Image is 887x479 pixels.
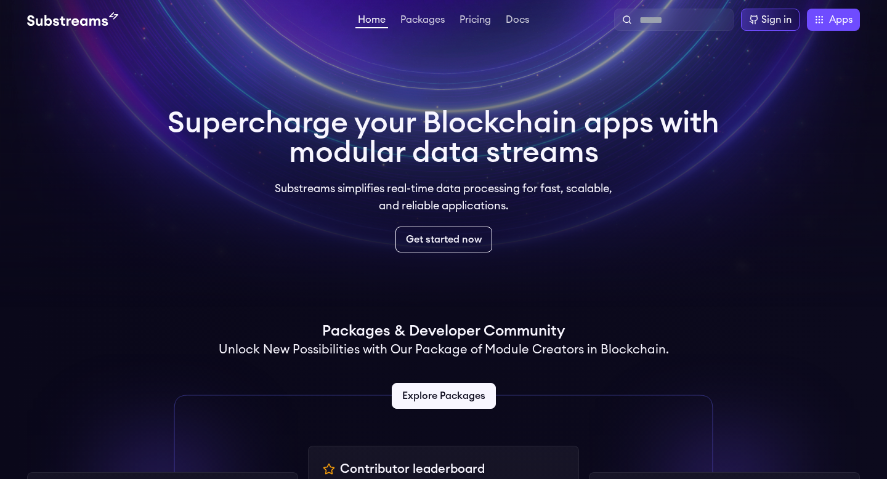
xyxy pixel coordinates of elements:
img: Substream's logo [27,12,118,27]
a: Packages [398,15,447,27]
span: Apps [829,12,853,27]
h2: Unlock New Possibilities with Our Package of Module Creators in Blockchain. [219,341,669,358]
a: Pricing [457,15,493,27]
h1: Supercharge your Blockchain apps with modular data streams [168,108,719,167]
div: Sign in [761,12,792,27]
h1: Packages & Developer Community [322,321,565,341]
a: Docs [503,15,532,27]
a: Get started now [395,227,492,252]
p: Substreams simplifies real-time data processing for fast, scalable, and reliable applications. [266,180,621,214]
a: Explore Packages [392,383,496,409]
a: Home [355,15,388,28]
a: Sign in [741,9,800,31]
